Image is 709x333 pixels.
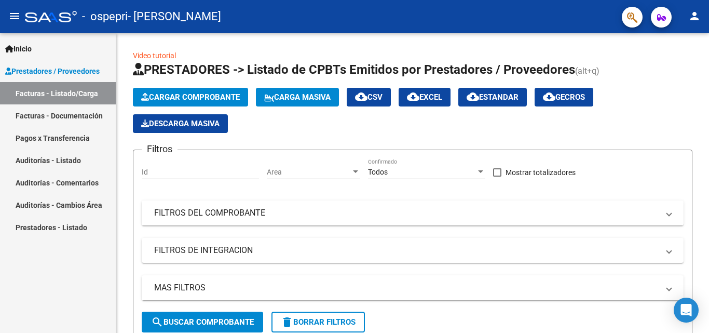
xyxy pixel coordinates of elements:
[281,316,293,328] mat-icon: delete
[467,92,519,102] span: Estandar
[142,142,178,156] h3: Filtros
[281,317,356,327] span: Borrar Filtros
[407,92,442,102] span: EXCEL
[133,62,575,77] span: PRESTADORES -> Listado de CPBTs Emitidos por Prestadores / Proveedores
[575,66,599,76] span: (alt+q)
[151,317,254,327] span: Buscar Comprobante
[151,316,163,328] mat-icon: search
[142,201,684,225] mat-expansion-panel-header: FILTROS DEL COMPROBANTE
[8,10,21,22] mat-icon: menu
[355,90,367,103] mat-icon: cloud_download
[271,312,365,332] button: Borrar Filtros
[458,88,527,106] button: Estandar
[256,88,339,106] button: Carga Masiva
[347,88,391,106] button: CSV
[535,88,593,106] button: Gecros
[688,10,701,22] mat-icon: person
[154,207,659,219] mat-panel-title: FILTROS DEL COMPROBANTE
[467,90,479,103] mat-icon: cloud_download
[506,166,576,179] span: Mostrar totalizadores
[133,51,176,60] a: Video tutorial
[368,168,388,176] span: Todos
[543,92,585,102] span: Gecros
[5,43,32,55] span: Inicio
[128,5,221,28] span: - [PERSON_NAME]
[5,65,100,77] span: Prestadores / Proveedores
[674,298,699,323] div: Open Intercom Messenger
[133,114,228,133] button: Descarga Masiva
[399,88,451,106] button: EXCEL
[407,90,419,103] mat-icon: cloud_download
[82,5,128,28] span: - ospepri
[133,114,228,133] app-download-masive: Descarga masiva de comprobantes (adjuntos)
[264,92,331,102] span: Carga Masiva
[142,312,263,332] button: Buscar Comprobante
[142,275,684,300] mat-expansion-panel-header: MAS FILTROS
[141,92,240,102] span: Cargar Comprobante
[267,168,351,177] span: Area
[543,90,555,103] mat-icon: cloud_download
[154,245,659,256] mat-panel-title: FILTROS DE INTEGRACION
[141,119,220,128] span: Descarga Masiva
[142,238,684,263] mat-expansion-panel-header: FILTROS DE INTEGRACION
[154,282,659,294] mat-panel-title: MAS FILTROS
[355,92,383,102] span: CSV
[133,88,248,106] button: Cargar Comprobante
